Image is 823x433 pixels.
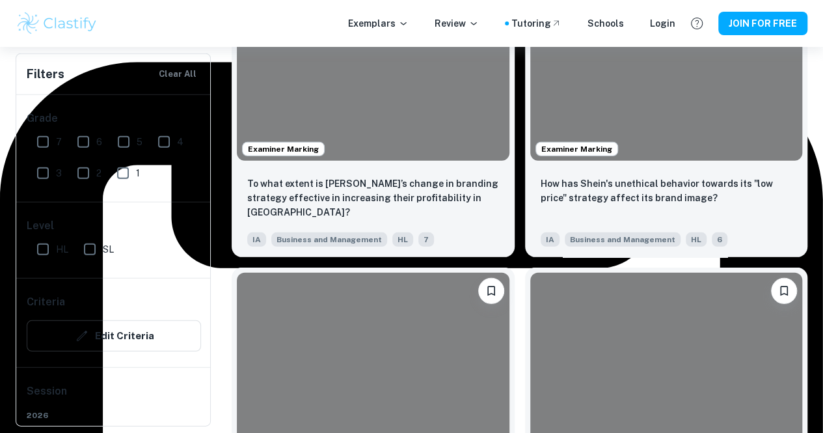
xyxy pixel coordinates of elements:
span: 7 [56,135,62,149]
span: 2 [96,166,101,180]
span: Examiner Marking [243,143,324,155]
span: 6 [712,232,727,247]
a: Schools [587,16,624,31]
h6: Criteria [27,294,65,310]
a: Login [650,16,675,31]
span: 1 [136,166,140,180]
a: Tutoring [511,16,561,31]
p: How has Shein's unethical behavior towards its "low price" strategy affect its brand image? [541,176,792,205]
span: HL [56,242,68,257]
button: Help and Feedback [686,12,708,35]
span: HL [392,232,413,247]
span: 2026 [27,410,201,421]
button: JOIN FOR FREE [718,12,807,35]
span: HL [686,232,707,247]
img: Clastify logo [16,10,98,36]
button: Please log in to bookmark exemplars [478,278,504,304]
span: Business and Management [271,232,387,247]
h6: Grade [27,111,201,126]
span: Examiner Marking [536,143,617,155]
span: 7 [418,232,434,247]
p: Exemplars [348,16,409,31]
p: To what extent is Dunkin’s change in branding strategy effective in increasing their profitabilit... [247,176,499,219]
span: 6 [96,135,102,149]
h6: Level [27,218,201,234]
span: IA [541,232,560,247]
span: Business and Management [565,232,681,247]
span: IA [247,232,266,247]
h6: Filters [27,65,64,83]
button: Please log in to bookmark exemplars [771,278,797,304]
h6: Session [27,384,201,410]
span: 3 [56,166,62,180]
span: 4 [177,135,183,149]
button: Edit Criteria [27,320,201,352]
span: 5 [137,135,142,149]
p: Review [435,16,479,31]
span: SL [103,242,114,257]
